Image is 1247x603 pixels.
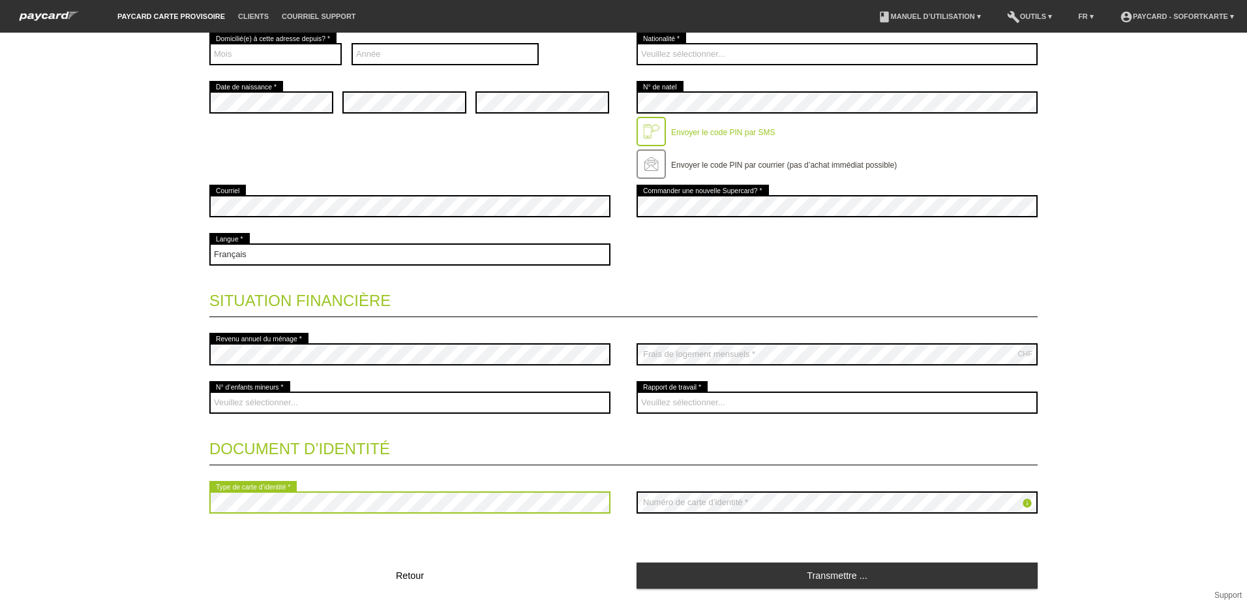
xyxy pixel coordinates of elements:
[1022,499,1032,510] a: info
[1007,10,1020,23] i: build
[209,563,610,589] button: Retour
[871,12,987,20] a: bookManuel d’utilisation ▾
[111,12,232,20] a: paycard carte provisoire
[232,12,275,20] a: Clients
[1072,12,1100,20] a: FR ▾
[671,128,775,137] label: Envoyer le code PIN par SMS
[1214,591,1242,600] a: Support
[1000,12,1059,20] a: buildOutils ▾
[209,427,1038,465] legend: Document d’identité
[1113,12,1240,20] a: account_circlepaycard - Sofortkarte ▾
[1022,498,1032,508] i: info
[637,563,1038,588] a: Transmettre ...
[275,12,362,20] a: Courriel Support
[671,161,897,170] label: Envoyer le code PIN par courrier (pas d’achat immédiat possible)
[209,279,1038,317] legend: Situation financière
[1017,350,1032,358] div: CHF
[1120,10,1133,23] i: account_circle
[13,15,85,25] a: paycard Sofortkarte
[396,570,424,581] span: Retour
[878,10,891,23] i: book
[13,9,85,23] img: paycard Sofortkarte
